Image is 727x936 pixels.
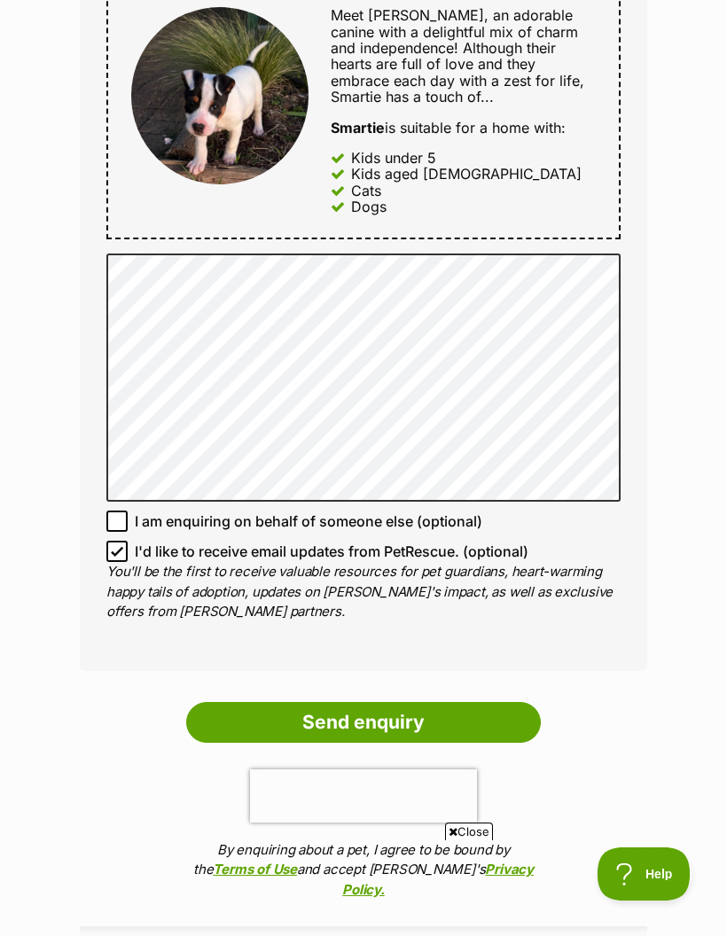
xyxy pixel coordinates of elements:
[135,541,528,562] span: I'd like to receive email updates from PetRescue. (optional)
[331,120,596,136] div: is suitable for a home with:
[135,511,482,532] span: I am enquiring on behalf of someone else (optional)
[351,183,381,199] div: Cats
[351,199,387,214] div: Dogs
[106,562,621,622] p: You'll be the first to receive valuable resources for pet guardians, heart-warming happy tails of...
[186,702,541,743] input: Send enquiry
[131,7,309,184] img: Smartie
[331,119,385,136] strong: Smartie
[598,847,692,901] iframe: Help Scout Beacon - Open
[445,823,493,840] span: Close
[351,166,582,182] div: Kids aged [DEMOGRAPHIC_DATA]
[250,769,477,823] iframe: reCAPTCHA
[41,847,686,927] iframe: Advertisement
[351,150,436,166] div: Kids under 5
[331,6,584,105] span: Meet [PERSON_NAME], an adorable canine with a delightful mix of charm and independence! Although ...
